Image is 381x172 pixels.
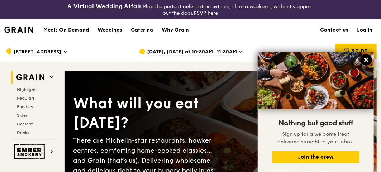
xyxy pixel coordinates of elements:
[17,104,33,109] span: Bundles
[63,3,318,16] div: Plan the perfect celebration with us, all in a weekend, without stepping out the door.
[316,19,353,41] a: Contact us
[278,119,353,128] span: Nothing but good stuff
[17,96,34,101] span: Regulars
[14,144,47,159] img: Ember Smokery web logo
[4,19,33,40] a: GrainGrain
[194,10,218,16] a: RSVP here
[17,121,33,126] span: Desserts
[73,94,221,133] div: What will you eat [DATE]?
[17,130,29,135] span: Drinks
[272,151,359,163] button: Join the crew
[162,19,189,41] div: Why Grain
[97,19,122,41] div: Weddings
[17,87,37,92] span: Highlights
[67,3,142,10] h3: A Virtual Wedding Affair
[93,19,127,41] a: Weddings
[157,19,193,41] a: Why Grain
[14,71,47,84] img: Grain web logo
[352,48,368,54] span: $0.00
[131,19,153,41] div: Catering
[4,27,33,33] img: Grain
[353,19,377,41] a: Log in
[361,54,372,66] button: Close
[258,52,374,109] img: DSC07876-Edit02-Large.jpeg
[17,113,28,118] span: Sides
[147,48,237,56] span: [DATE], [DATE] at 10:30AM–11:30AM
[14,48,61,56] span: [STREET_ADDRESS]
[43,27,89,34] h1: Meals On Demand
[127,19,157,41] a: Catering
[277,131,354,145] span: Sign up for a welcome treat delivered straight to your inbox.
